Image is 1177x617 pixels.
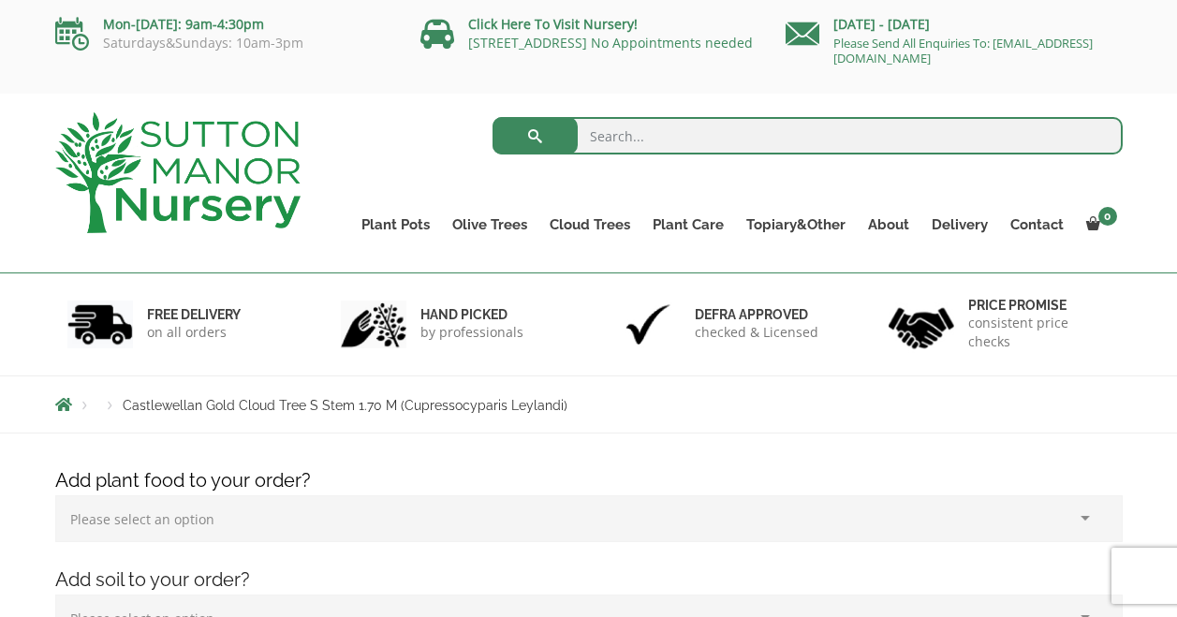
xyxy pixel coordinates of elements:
[1098,207,1117,226] span: 0
[41,566,1137,595] h4: Add soil to your order?
[968,314,1111,351] p: consistent price checks
[833,35,1093,66] a: Please Send All Enquiries To: [EMAIL_ADDRESS][DOMAIN_NAME]
[538,212,641,238] a: Cloud Trees
[735,212,857,238] a: Topiary&Other
[55,397,1123,412] nav: Breadcrumbs
[615,301,681,348] img: 3.jpg
[920,212,999,238] a: Delivery
[1075,212,1123,238] a: 0
[341,301,406,348] img: 2.jpg
[493,117,1123,154] input: Search...
[695,323,818,342] p: checked & Licensed
[999,212,1075,238] a: Contact
[468,34,753,51] a: [STREET_ADDRESS] No Appointments needed
[55,13,392,36] p: Mon-[DATE]: 9am-4:30pm
[468,15,638,33] a: Click Here To Visit Nursery!
[641,212,735,238] a: Plant Care
[350,212,441,238] a: Plant Pots
[41,466,1137,495] h4: Add plant food to your order?
[441,212,538,238] a: Olive Trees
[420,323,523,342] p: by professionals
[857,212,920,238] a: About
[67,301,133,348] img: 1.jpg
[786,13,1123,36] p: [DATE] - [DATE]
[968,297,1111,314] h6: Price promise
[420,306,523,323] h6: hand picked
[55,36,392,51] p: Saturdays&Sundays: 10am-3pm
[147,306,241,323] h6: FREE DELIVERY
[55,112,301,233] img: logo
[695,306,818,323] h6: Defra approved
[147,323,241,342] p: on all orders
[123,398,567,413] span: Castlewellan Gold Cloud Tree S Stem 1.70 M (Cupressocyparis Leylandi)
[889,296,954,353] img: 4.jpg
